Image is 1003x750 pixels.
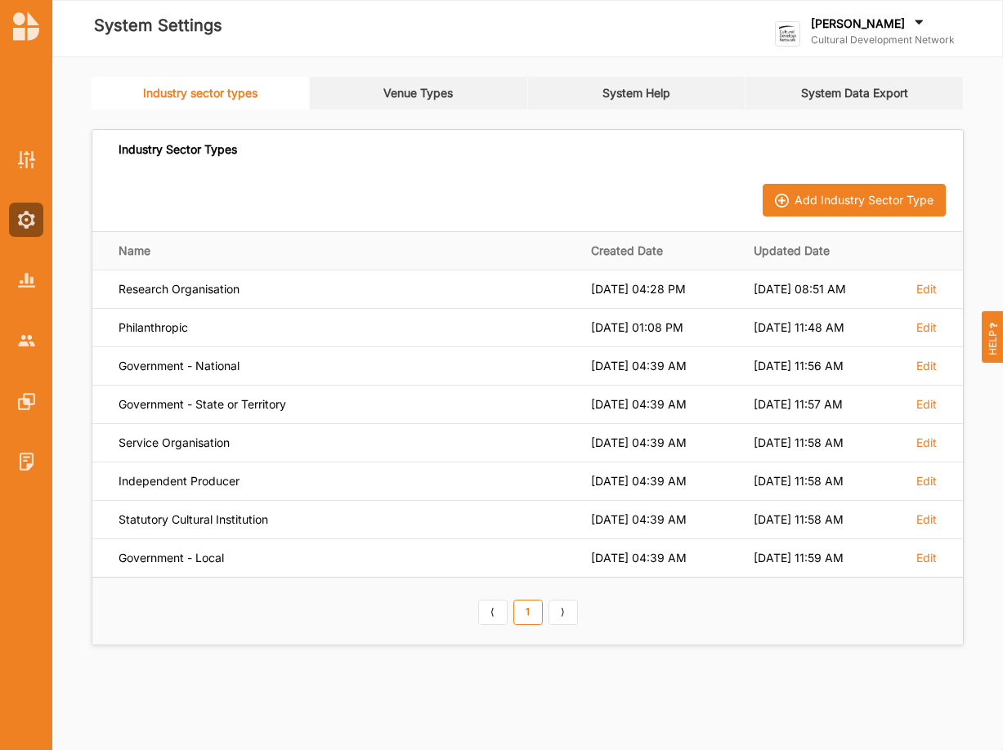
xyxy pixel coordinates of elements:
img: System Settings [18,211,35,229]
div: Industry Sector Types [119,142,237,157]
a: System Logs [9,444,43,479]
img: logo [775,21,800,47]
label: Edit [916,512,937,527]
div: Independent Producer [119,474,568,489]
div: [DATE] 11:59 AM [754,551,893,565]
div: [DATE] 01:08 PM [591,320,731,335]
a: System Help [528,77,746,109]
img: System Reports [18,273,35,287]
a: Accounts & Users [9,324,43,358]
div: [DATE] 11:48 AM [754,320,893,335]
a: Previous item [478,600,508,626]
a: 1 [513,600,543,626]
div: Statutory Cultural Institution [119,512,568,527]
label: Edit [916,474,937,489]
img: System Logs [18,453,35,470]
button: iconAdd Industry Sector Type [763,184,947,217]
label: Edit [916,320,937,335]
label: Edit [916,397,937,412]
div: Philanthropic [119,320,568,335]
a: Next item [549,600,578,626]
a: Venue Types [310,77,528,109]
div: [DATE] 11:58 AM [754,435,893,450]
div: Research Organisation [119,282,568,297]
div: [DATE] 11:58 AM [754,474,893,489]
img: Activity Settings [18,151,35,168]
label: Edit [916,435,937,450]
label: Edit [916,551,937,565]
div: [DATE] 08:51 AM [754,282,893,297]
label: System Settings [94,12,222,39]
div: [DATE] 04:39 AM [591,359,731,373]
img: logo [13,11,39,41]
label: Edit [916,282,937,297]
div: Add Industry Sector Type [795,193,934,208]
div: Government - Local [119,551,568,565]
img: Accounts & Users [18,335,35,346]
div: Government - National [119,359,568,373]
label: [PERSON_NAME] [811,16,905,31]
div: [DATE] 04:28 PM [591,282,731,297]
th: Name [92,231,580,270]
div: [DATE] 04:39 AM [591,474,731,489]
div: [DATE] 11:56 AM [754,359,893,373]
div: [DATE] 11:58 AM [754,512,893,527]
img: Features [18,393,35,410]
div: [DATE] 04:39 AM [591,512,731,527]
a: System Settings [9,203,43,237]
img: icon [775,194,790,208]
th: Updated Date [742,231,905,270]
div: Pagination Navigation [475,597,580,625]
a: System Data Export [746,77,964,109]
div: [DATE] 11:57 AM [754,397,893,412]
a: Industry sector types [92,77,310,109]
div: Service Organisation [119,435,568,450]
th: Created Date [580,231,742,270]
label: Edit [916,359,937,373]
label: Cultural Development Network [811,33,955,47]
a: System Reports [9,263,43,297]
div: [DATE] 04:39 AM [591,435,731,450]
div: [DATE] 04:39 AM [591,397,731,412]
div: [DATE] 04:39 AM [591,551,731,565]
a: Activity Settings [9,142,43,176]
a: Features [9,384,43,418]
div: Government - State or Territory [119,397,568,412]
